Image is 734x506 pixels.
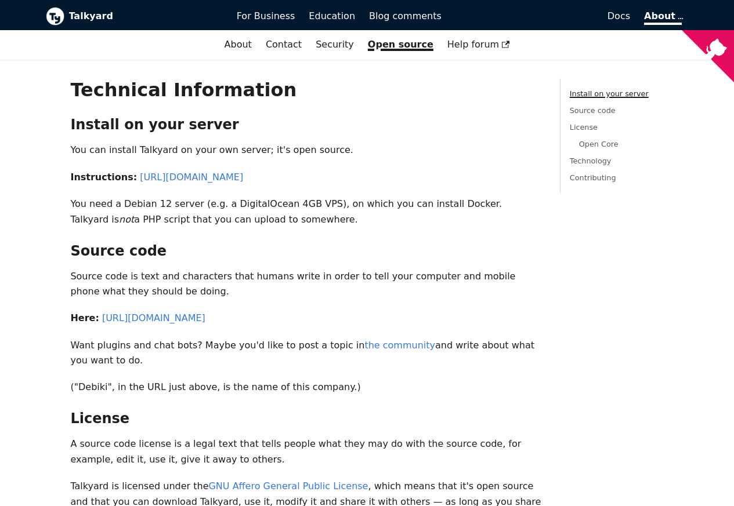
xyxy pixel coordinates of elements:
[361,35,440,54] a: Open source
[70,380,541,395] p: ("Debiki", in the URL just above, is the name of this company.)
[570,106,616,115] a: Source code
[608,10,630,21] span: Docs
[309,10,355,21] span: Education
[70,143,541,158] p: You can install Talkyard on your own server; it's open source.
[570,156,612,165] a: Technology
[119,214,134,225] em: not
[70,78,541,101] h1: Technical Information
[259,35,309,54] a: Contact
[70,116,541,133] h2: Install on your server
[579,140,619,148] a: Open Core
[46,7,64,26] img: Talkyard logo
[570,89,649,98] a: Install on your server
[369,10,442,21] span: Blog comments
[70,436,541,467] p: A source code license is a legal text that tells people what they may do with the source code, fo...
[218,35,259,54] a: About
[208,480,368,492] a: GNU Affero General Public License
[230,6,302,26] a: For Business
[102,312,205,323] a: [URL][DOMAIN_NAME]
[447,39,510,50] span: Help forum
[237,10,295,21] span: For Business
[46,7,220,26] a: Talkyard logoTalkyard
[362,6,449,26] a: Blog comments
[70,172,137,183] strong: Instructions:
[70,196,541,227] p: You need a Debian 12 server (e.g. a DigitalOcean 4GB VPS), on which you can install Docker. Talky...
[364,340,435,351] a: the community
[70,410,541,427] h2: License
[644,10,681,25] a: About
[449,6,637,26] a: Docs
[440,35,517,54] a: Help forum
[70,242,541,260] h2: Source code
[70,312,99,323] strong: Here:
[570,173,616,182] a: Contributing
[309,35,361,54] a: Security
[70,269,541,300] p: Source code is text and characters that humans write in order to tell your computer and mobile ph...
[70,338,541,369] p: Want plugins and chat bots? Maybe you'd like to post a topic in and write about what you want to do.
[69,9,220,24] b: Talkyard
[140,172,243,183] a: [URL][DOMAIN_NAME]
[302,6,362,26] a: Education
[570,123,598,132] a: License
